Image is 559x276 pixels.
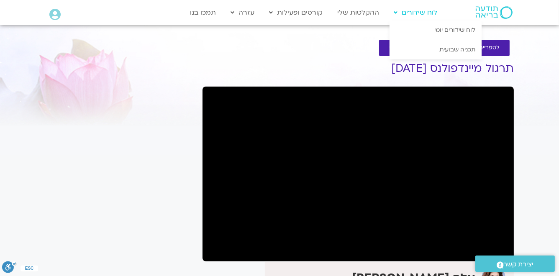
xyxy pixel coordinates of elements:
[203,87,514,261] iframe: תרגול מיינדפולנס עם אלה טולנאי - 14.9.25
[379,40,433,56] a: להקלטות שלי
[475,256,555,272] a: יצירת קשר
[390,20,482,40] a: לוח שידורים יומי
[333,5,383,20] a: ההקלטות שלי
[226,5,259,20] a: עזרה
[476,6,513,19] img: תודעה בריאה
[504,259,534,270] span: יצירת קשר
[186,5,220,20] a: תמכו בנו
[265,5,327,20] a: קורסים ופעילות
[389,45,423,51] span: להקלטות שלי
[203,62,514,75] h1: תרגול מיינדפולנס [DATE]
[390,40,482,59] a: תכניה שבועית
[390,5,441,20] a: לוח שידורים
